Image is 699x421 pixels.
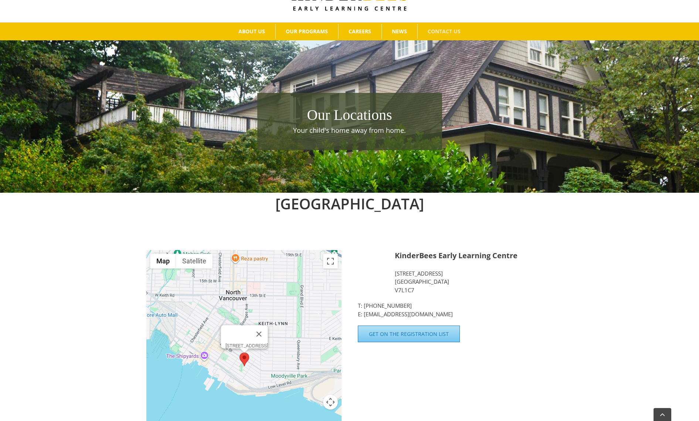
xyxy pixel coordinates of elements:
[369,331,449,337] span: Get on the Registration List
[382,24,417,39] a: NEWS
[349,29,371,34] span: CAREERS
[395,250,518,260] strong: KinderBees Early Learning Centre
[323,254,338,269] button: Toggle fullscreen view
[428,29,461,34] span: CONTACT US
[358,310,453,318] a: E: [EMAIL_ADDRESS][DOMAIN_NAME]
[228,24,275,39] a: ABOUT US
[286,29,328,34] span: OUR PROGRAMS
[225,343,268,348] div: [STREET_ADDRESS]
[261,125,438,135] p: Your child's home away from home.
[339,24,381,39] a: CAREERS
[358,302,412,309] a: T: [PHONE_NUMBER]
[250,325,268,343] button: Close
[11,23,688,40] nav: Main Menu
[358,326,460,342] a: Get on the Registration List
[323,395,338,410] button: Map camera controls
[392,29,407,34] span: NEWS
[238,29,265,34] span: ABOUT US
[146,193,553,215] h2: [GEOGRAPHIC_DATA]
[395,269,553,294] p: [STREET_ADDRESS] [GEOGRAPHIC_DATA] V7L1C7
[276,24,338,39] a: OUR PROGRAMS
[418,24,471,39] a: CONTACT US
[261,105,438,125] h1: Our Locations
[150,254,176,269] button: Show street map
[176,254,213,269] button: Show satellite imagery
